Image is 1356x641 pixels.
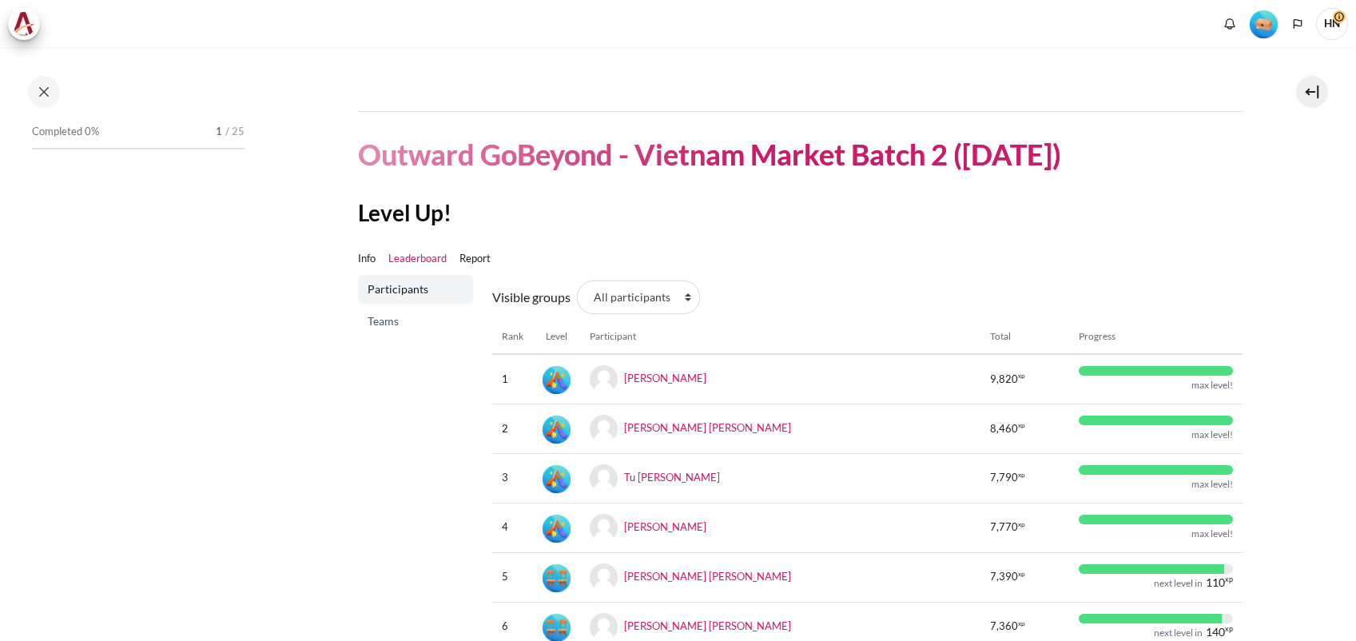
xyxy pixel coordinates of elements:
a: Report [459,251,491,267]
span: Teams [368,313,467,329]
th: Rank [492,320,533,354]
img: Level #5 [543,366,571,394]
div: Level #4 [543,563,571,592]
img: Level #5 [543,515,571,543]
a: [PERSON_NAME] [PERSON_NAME] [624,421,791,434]
span: Participants [368,281,467,297]
span: HN [1316,8,1348,40]
img: Level #5 [543,465,571,493]
th: Total [980,320,1068,354]
a: Teams [358,307,473,336]
a: Architeck Architeck [8,8,48,40]
div: max level! [1191,528,1233,540]
span: 7,390 [990,569,1018,585]
th: Progress [1069,320,1243,354]
label: Visible groups [492,288,571,307]
div: Level #1 [1250,9,1278,38]
td: 4 [492,503,533,552]
h2: Level Up! [358,198,1243,227]
div: Level #5 [543,414,571,444]
a: User menu [1316,8,1348,40]
a: Participants [358,275,473,304]
span: 110 [1206,577,1225,588]
a: [PERSON_NAME] [624,520,706,532]
span: / 25 [225,124,245,140]
a: Info [358,251,376,267]
span: 9,820 [990,372,1018,388]
span: 7,790 [990,470,1018,486]
div: max level! [1191,428,1233,441]
span: xp [1225,627,1233,631]
span: 140 [1206,627,1225,638]
span: 8,460 [990,421,1018,437]
span: xp [1018,374,1025,378]
th: Level [533,320,580,354]
td: 1 [492,354,533,404]
img: Architeck [13,12,35,36]
td: 5 [492,552,533,602]
div: next level in [1154,577,1203,590]
div: next level in [1154,627,1203,639]
a: Leaderboard [388,251,447,267]
span: xp [1225,577,1233,582]
div: Level #5 [543,364,571,394]
span: Completed 0% [32,124,99,140]
a: [PERSON_NAME] [624,372,706,384]
span: 7,770 [990,520,1018,535]
th: Participant [580,320,981,354]
a: [PERSON_NAME] [PERSON_NAME] [624,619,791,631]
td: 2 [492,404,533,453]
h1: Outward GoBeyond - Vietnam Market Batch 2 ([DATE]) [358,136,1061,173]
span: 1 [216,124,222,140]
td: 3 [492,453,533,503]
a: [PERSON_NAME] [PERSON_NAME] [624,569,791,582]
img: Level #1 [1250,10,1278,38]
span: 7,360 [990,619,1018,635]
span: xp [1018,424,1025,428]
div: max level! [1191,379,1233,392]
div: Level #5 [543,464,571,493]
span: xp [1018,473,1025,477]
span: xp [1018,572,1025,576]
img: Level #4 [543,564,571,592]
a: Completed 0% 1 / 25 [32,121,245,165]
div: Level #5 [543,513,571,543]
img: Level #5 [543,416,571,444]
a: Tu [PERSON_NAME] [624,471,720,484]
button: Languages [1286,12,1310,36]
span: xp [1018,523,1025,527]
span: xp [1018,622,1025,626]
div: max level! [1191,478,1233,491]
div: Show notification window with no new notifications [1218,12,1242,36]
a: Level #1 [1243,9,1284,38]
